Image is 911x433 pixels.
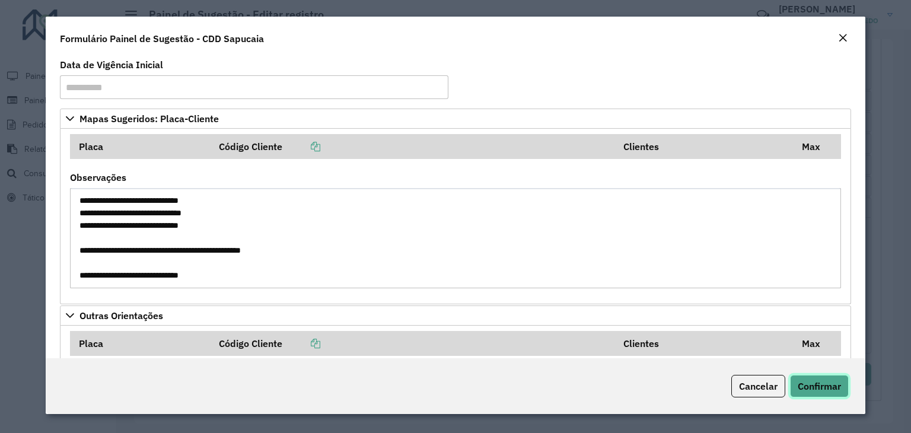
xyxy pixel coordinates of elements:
[739,380,778,392] span: Cancelar
[60,109,851,129] a: Mapas Sugeridos: Placa-Cliente
[60,305,851,326] a: Outras Orientações
[616,134,794,159] th: Clientes
[70,134,211,159] th: Placa
[790,375,849,397] button: Confirmar
[70,331,211,356] th: Placa
[282,141,320,152] a: Copiar
[211,331,615,356] th: Código Cliente
[70,170,126,184] label: Observações
[60,31,264,46] h4: Formulário Painel de Sugestão - CDD Sapucaia
[79,114,219,123] span: Mapas Sugeridos: Placa-Cliente
[798,380,841,392] span: Confirmar
[282,338,320,349] a: Copiar
[834,31,851,46] button: Close
[60,58,163,72] label: Data de Vigência Inicial
[211,134,615,159] th: Código Cliente
[731,375,785,397] button: Cancelar
[794,331,841,356] th: Max
[838,33,848,43] em: Fechar
[794,134,841,159] th: Max
[60,129,851,304] div: Mapas Sugeridos: Placa-Cliente
[79,311,163,320] span: Outras Orientações
[616,331,794,356] th: Clientes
